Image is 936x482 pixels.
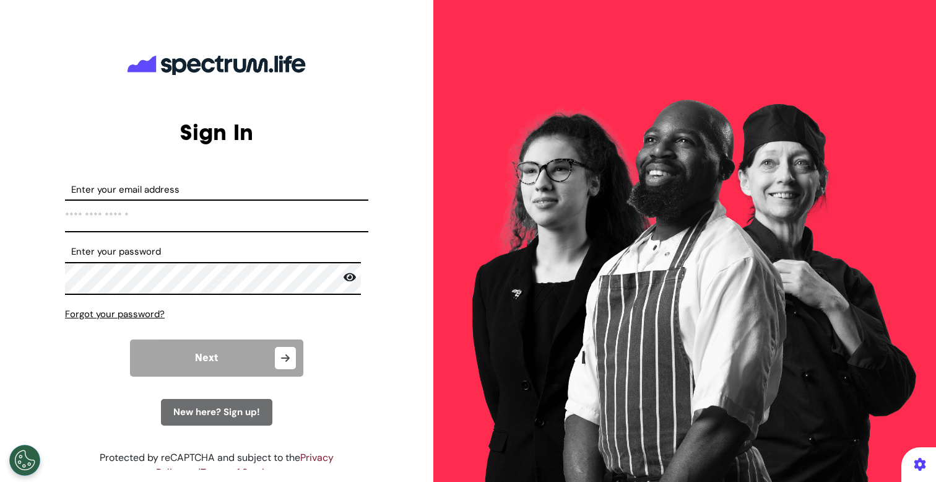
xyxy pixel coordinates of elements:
[130,340,303,377] button: Next
[195,353,218,363] span: Next
[173,406,260,418] span: New here? Sign up!
[201,466,275,479] a: Terms of Service
[9,445,40,476] button: Open Preferences
[65,183,368,197] label: Enter your email address
[65,119,368,146] h2: Sign In
[65,450,368,480] div: Protected by reCAPTCHA and subject to the and .
[65,308,165,320] span: Forgot your password?
[65,245,368,259] label: Enter your password
[124,45,310,85] img: company logo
